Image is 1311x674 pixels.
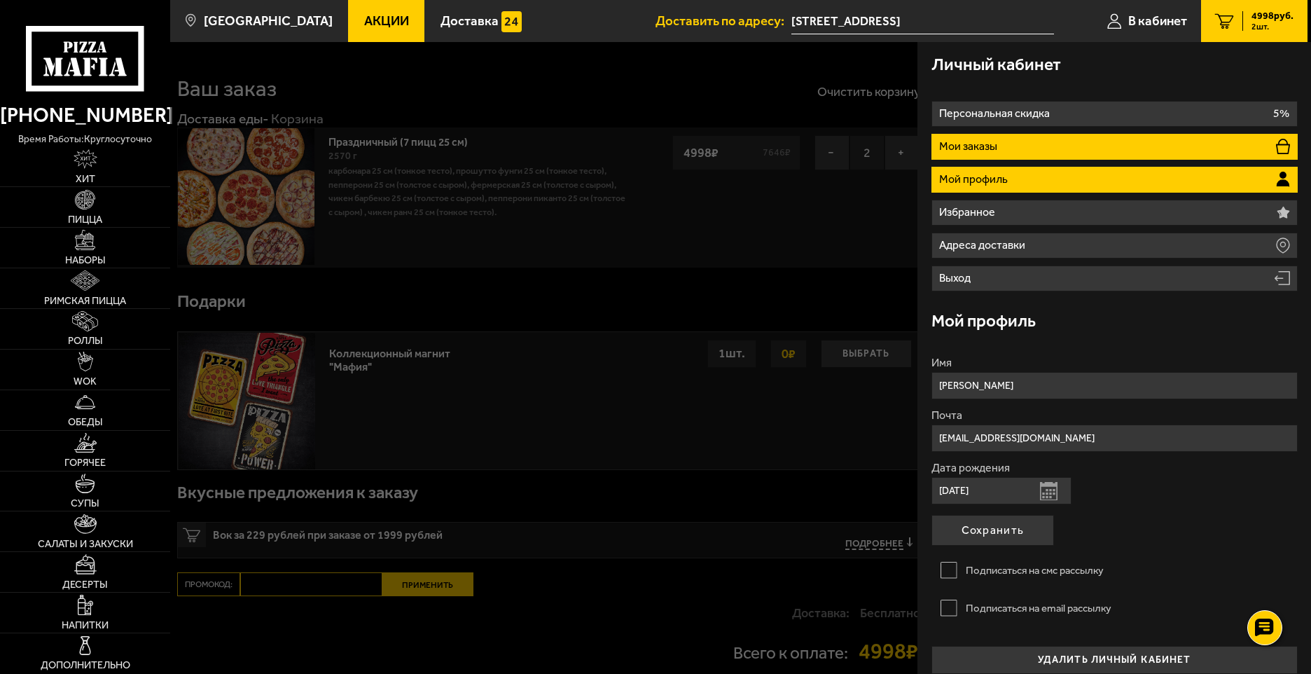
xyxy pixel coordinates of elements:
[1128,15,1187,28] span: В кабинет
[931,477,1071,504] input: Ваша дата рождения
[68,336,103,346] span: Роллы
[939,141,1001,152] p: Мои заказы
[1251,22,1293,31] span: 2 шт.
[939,108,1053,119] p: Персональная скидка
[1273,108,1289,119] p: 5%
[931,56,1061,73] h3: Личный кабинет
[76,174,95,184] span: Хит
[931,372,1298,399] input: Ваше имя
[364,15,409,28] span: Акции
[41,661,130,670] span: Дополнительно
[931,312,1036,329] h3: Мой профиль
[1251,11,1293,21] span: 4998 руб.
[204,15,333,28] span: [GEOGRAPHIC_DATA]
[71,499,99,509] span: Супы
[1040,482,1057,500] button: Открыть календарь
[65,256,106,266] span: Наборы
[931,515,1054,546] button: Сохранить
[64,458,106,468] span: Горячее
[939,240,1029,251] p: Адреса доставки
[501,11,522,32] img: 15daf4d41897b9f0e9f617042186c801.svg
[68,215,102,225] span: Пицца
[38,539,133,549] span: Салаты и закуски
[931,357,1298,369] label: Имя
[931,425,1298,452] input: Ваш e-mail
[62,580,108,590] span: Десерты
[44,296,126,306] span: Римская пицца
[931,410,1298,421] label: Почта
[791,8,1053,34] span: Чугунная улица, 36
[939,273,974,284] p: Выход
[939,174,1011,185] p: Мой профиль
[931,556,1298,584] label: Подписаться на смс рассылку
[931,594,1298,621] label: Подписаться на email рассылку
[68,418,103,427] span: Обеды
[62,621,109,631] span: Напитки
[655,15,791,28] span: Доставить по адресу:
[939,207,999,218] p: Избранное
[74,377,97,387] span: WOK
[441,15,499,28] span: Доставка
[931,646,1298,674] button: удалить личный кабинет
[931,462,1298,474] label: Дата рождения
[791,8,1053,34] input: Ваш адрес доставки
